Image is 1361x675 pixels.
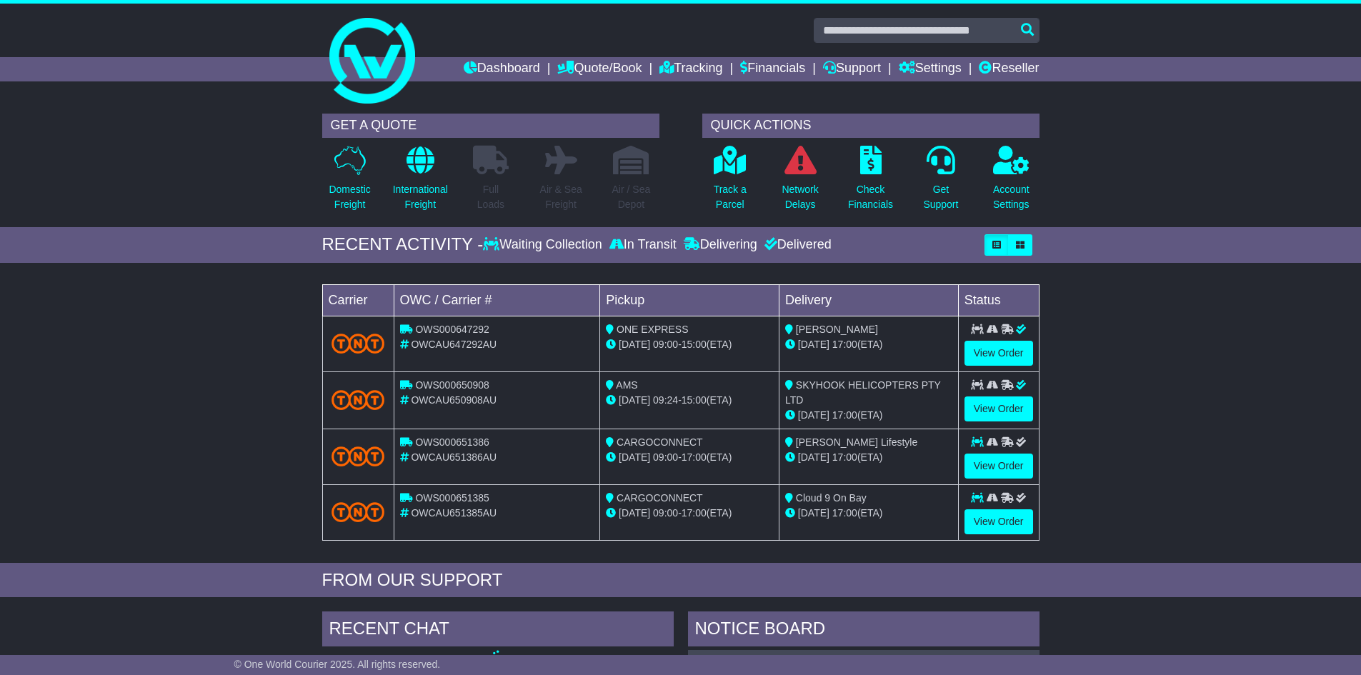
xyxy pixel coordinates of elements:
[922,145,959,220] a: GetSupport
[992,145,1030,220] a: AccountSettings
[785,408,952,423] div: (ETA)
[832,507,857,519] span: 17:00
[617,436,703,448] span: CARGOCONNECT
[964,454,1033,479] a: View Order
[322,234,484,255] div: RECENT ACTIVITY -
[713,145,747,220] a: Track aParcel
[331,390,385,409] img: TNT_Domestic.png
[322,284,394,316] td: Carrier
[781,145,819,220] a: NetworkDelays
[785,506,952,521] div: (ETA)
[682,451,707,463] span: 17:00
[653,451,678,463] span: 09:00
[606,506,773,521] div: - (ETA)
[848,182,893,212] p: Check Financials
[393,182,448,212] p: International Freight
[682,507,707,519] span: 17:00
[600,284,779,316] td: Pickup
[761,237,832,253] div: Delivered
[964,509,1033,534] a: View Order
[740,57,805,81] a: Financials
[234,659,441,670] span: © One World Courier 2025. All rights reserved.
[331,334,385,353] img: TNT_Domestic.png
[619,507,650,519] span: [DATE]
[606,237,680,253] div: In Transit
[322,570,1040,591] div: FROM OUR SUPPORT
[798,507,829,519] span: [DATE]
[616,379,637,391] span: AMS
[785,337,952,352] div: (ETA)
[619,339,650,350] span: [DATE]
[411,507,497,519] span: OWCAU651385AU
[329,182,370,212] p: Domestic Freight
[796,436,917,448] span: [PERSON_NAME] Lifestyle
[659,57,722,81] a: Tracking
[796,492,867,504] span: Cloud 9 On Bay
[322,114,659,138] div: GET A QUOTE
[415,379,489,391] span: OWS000650908
[798,409,829,421] span: [DATE]
[779,284,958,316] td: Delivery
[964,396,1033,421] a: View Order
[411,394,497,406] span: OWCAU650908AU
[322,611,674,650] div: RECENT CHAT
[782,182,818,212] p: Network Delays
[415,324,489,335] span: OWS000647292
[328,145,371,220] a: DomesticFreight
[798,451,829,463] span: [DATE]
[832,451,857,463] span: 17:00
[606,393,773,408] div: - (ETA)
[653,339,678,350] span: 09:00
[796,324,878,335] span: [PERSON_NAME]
[653,507,678,519] span: 09:00
[394,284,600,316] td: OWC / Carrier #
[964,341,1033,366] a: View Order
[714,182,747,212] p: Track a Parcel
[411,451,497,463] span: OWCAU651386AU
[483,237,605,253] div: Waiting Collection
[331,446,385,466] img: TNT_Domestic.png
[612,182,651,212] p: Air / Sea Depot
[899,57,962,81] a: Settings
[785,379,941,406] span: SKYHOOK HELICOPTERS PTY LTD
[557,57,642,81] a: Quote/Book
[331,502,385,521] img: TNT_Domestic.png
[682,394,707,406] span: 15:00
[682,339,707,350] span: 15:00
[617,492,703,504] span: CARGOCONNECT
[832,409,857,421] span: 17:00
[823,57,881,81] a: Support
[993,182,1030,212] p: Account Settings
[847,145,894,220] a: CheckFinancials
[680,237,761,253] div: Delivering
[415,492,489,504] span: OWS000651385
[923,182,958,212] p: Get Support
[392,145,449,220] a: InternationalFreight
[619,394,650,406] span: [DATE]
[617,324,688,335] span: ONE EXPRESS
[958,284,1039,316] td: Status
[702,114,1040,138] div: QUICK ACTIONS
[653,394,678,406] span: 09:24
[785,450,952,465] div: (ETA)
[606,450,773,465] div: - (ETA)
[688,611,1040,650] div: NOTICE BOARD
[832,339,857,350] span: 17:00
[411,339,497,350] span: OWCAU647292AU
[979,57,1039,81] a: Reseller
[473,182,509,212] p: Full Loads
[415,436,489,448] span: OWS000651386
[606,337,773,352] div: - (ETA)
[540,182,582,212] p: Air & Sea Freight
[798,339,829,350] span: [DATE]
[619,451,650,463] span: [DATE]
[464,57,540,81] a: Dashboard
